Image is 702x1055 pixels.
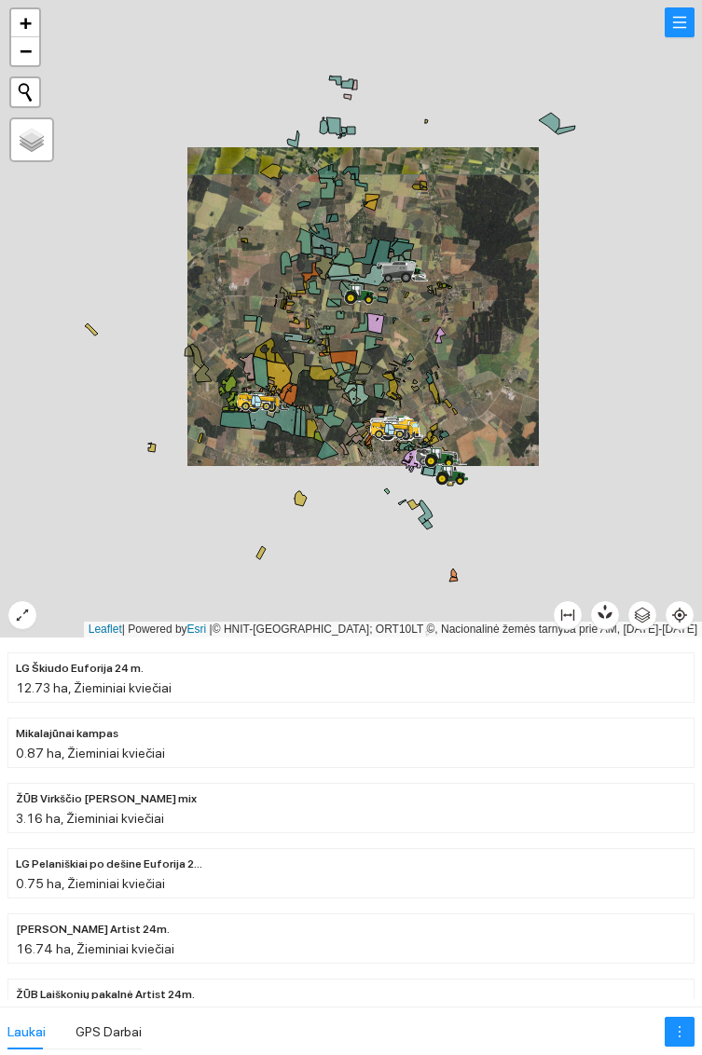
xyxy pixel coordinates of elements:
[76,1021,142,1042] div: GPS Darbai
[16,876,165,891] span: 0.75 ha, Žieminiai kviečiai
[210,623,213,636] span: |
[7,1021,46,1042] div: Laukai
[16,811,164,826] span: 3.16 ha, Žieminiai kviečiai
[16,680,172,695] span: 12.73 ha, Žieminiai kviečiai
[666,1024,694,1039] span: more
[16,986,195,1004] span: ŽŪB Laiškonių pakalnė Artist 24m.
[7,600,37,630] button: expand-alt
[665,600,695,630] button: aim
[20,11,32,34] span: +
[665,1017,695,1047] button: more
[16,941,174,956] span: 16.74 ha, Žieminiai kviečiai
[16,921,170,939] span: ŽŪB Kriščiūno Artist 24m.
[89,623,122,636] a: Leaflet
[8,608,36,623] span: expand-alt
[666,608,694,623] span: aim
[11,78,39,106] button: Initiate a new search
[11,119,52,160] a: Layers
[20,39,32,62] span: −
[553,600,583,630] button: column-width
[16,660,144,678] span: LG Škiudo Euforija 24 m.
[187,623,207,636] a: Esri
[665,7,695,37] button: menu
[554,608,582,623] span: column-width
[11,37,39,65] a: Zoom out
[16,725,118,743] span: Mikalajūnai kampas
[16,746,165,760] span: 0.87 ha, Žieminiai kviečiai
[16,790,197,808] span: ŽŪB Virkščio Veselkiškiai mix
[11,9,39,37] a: Zoom in
[84,622,702,637] div: | Powered by © HNIT-[GEOGRAPHIC_DATA]; ORT10LT ©, Nacionalinė žemės tarnyba prie AM, [DATE]-[DATE]
[16,856,202,873] span: LG Pelaniškiai po dešine Euforija 24m.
